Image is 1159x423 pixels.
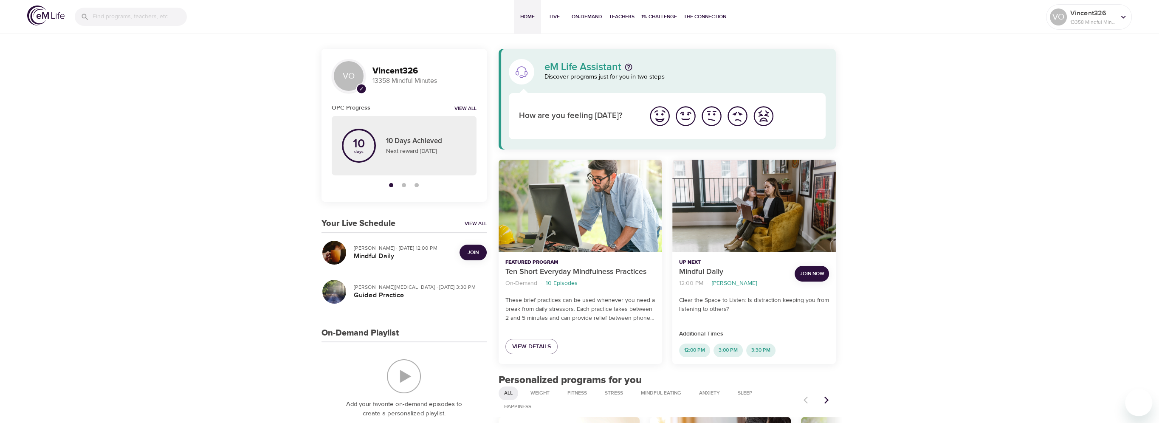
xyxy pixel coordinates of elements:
[707,278,708,289] li: ·
[752,104,775,128] img: worst
[525,386,555,400] div: Weight
[386,147,466,156] p: Next reward [DATE]
[713,344,743,357] div: 3:00 PM
[732,386,758,400] div: Sleep
[353,150,365,153] p: days
[679,347,710,354] span: 12:00 PM
[746,344,775,357] div: 3:30 PM
[562,389,592,397] span: Fitness
[679,330,829,338] p: Additional Times
[541,278,542,289] li: ·
[562,386,592,400] div: Fitness
[544,72,826,82] p: Discover programs just for you in two steps
[679,279,703,288] p: 12:00 PM
[387,359,421,393] img: On-Demand Playlist
[354,291,480,300] h5: Guided Practice
[465,220,487,227] a: View All
[1070,18,1115,26] p: 13358 Mindful Minutes
[679,278,788,289] nav: breadcrumb
[27,6,65,25] img: logo
[817,391,836,409] button: Next items
[795,266,829,282] button: Join Now
[679,266,788,278] p: Mindful Daily
[386,136,466,147] p: 10 Days Achieved
[609,12,634,21] span: Teachers
[726,104,749,128] img: bad
[499,403,536,410] span: Happiness
[505,278,655,289] nav: breadcrumb
[468,248,479,257] span: Join
[1050,8,1067,25] div: VO
[635,386,687,400] div: Mindful Eating
[679,344,710,357] div: 12:00 PM
[505,266,655,278] p: Ten Short Everyday Mindfulness Practices
[505,296,655,323] p: These brief practices can be used whenever you need a break from daily stressors. Each practice t...
[499,400,537,414] div: Happiness
[321,219,395,228] h3: Your Live Schedule
[679,259,788,266] p: Up Next
[499,389,518,397] span: All
[725,103,750,129] button: I'm feeling bad
[505,259,655,266] p: Featured Program
[746,347,775,354] span: 3:30 PM
[372,76,477,86] p: 13358 Mindful Minutes
[321,328,399,338] h3: On-Demand Playlist
[572,12,602,21] span: On-Demand
[712,279,757,288] p: [PERSON_NAME]
[700,104,723,128] img: ok
[454,105,477,113] a: View all notifications
[694,386,725,400] div: Anxiety
[332,59,366,93] div: VO
[505,339,558,355] a: View Details
[1125,389,1152,416] iframe: Button to launch messaging window
[733,389,758,397] span: Sleep
[599,386,629,400] div: Stress
[684,12,726,21] span: The Connection
[713,347,743,354] span: 3:00 PM
[525,389,555,397] span: Weight
[636,389,686,397] span: Mindful Eating
[694,389,725,397] span: Anxiety
[674,104,697,128] img: good
[353,138,365,150] p: 10
[544,12,565,21] span: Live
[93,8,187,26] input: Find programs, teachers, etc...
[499,160,662,252] button: Ten Short Everyday Mindfulness Practices
[354,244,453,252] p: [PERSON_NAME] · [DATE] 12:00 PM
[750,103,776,129] button: I'm feeling worst
[517,12,538,21] span: Home
[332,103,370,113] h6: OPC Progress
[648,104,671,128] img: great
[354,283,480,291] p: [PERSON_NAME][MEDICAL_DATA] · [DATE] 3:30 PM
[672,160,836,252] button: Mindful Daily
[338,400,470,419] p: Add your favorite on-demand episodes to create a personalized playlist.
[600,389,628,397] span: Stress
[699,103,725,129] button: I'm feeling ok
[372,66,477,76] h3: Vincent326
[460,245,487,260] button: Join
[499,374,836,386] h2: Personalized programs for you
[512,341,551,352] span: View Details
[647,103,673,129] button: I'm feeling great
[505,279,537,288] p: On-Demand
[519,110,637,122] p: How are you feeling [DATE]?
[515,65,528,79] img: eM Life Assistant
[800,269,824,278] span: Join Now
[641,12,677,21] span: 1% Challenge
[544,62,621,72] p: eM Life Assistant
[679,296,829,314] p: Clear the Space to Listen: Is distraction keeping you from listening to others?
[546,279,578,288] p: 10 Episodes
[1070,8,1115,18] p: Vincent326
[499,386,518,400] div: All
[354,252,453,261] h5: Mindful Daily
[673,103,699,129] button: I'm feeling good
